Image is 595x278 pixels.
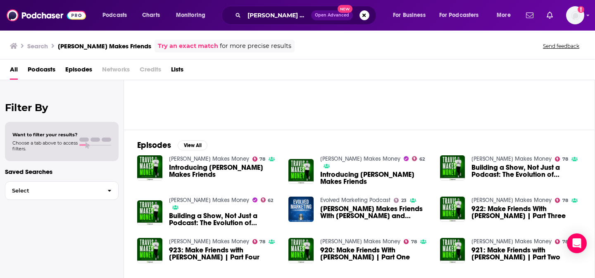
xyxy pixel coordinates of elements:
[411,240,417,244] span: 78
[401,199,407,202] span: 23
[471,197,552,204] a: Travis Makes Money
[412,156,425,161] a: 62
[169,164,279,178] span: Introducing [PERSON_NAME] Makes Friends
[169,247,279,261] span: 923: Make Friends with [PERSON_NAME] | Part Four
[471,247,581,261] span: 921: Make Friends with [PERSON_NAME] | Part Two
[387,9,436,22] button: open menu
[562,240,568,244] span: 78
[566,6,584,24] span: Logged in as megcassidy
[471,164,581,178] a: Building a Show, Not Just a Podcast: The Evolution of Travis Makes Friends
[244,9,311,22] input: Search podcasts, credits, & more...
[566,6,584,24] img: User Profile
[10,63,18,80] span: All
[171,63,183,80] a: Lists
[12,140,78,152] span: Choose a tab above to access filters.
[404,239,417,244] a: 78
[142,10,160,21] span: Charts
[12,132,78,138] span: Want to filter your results?
[320,247,430,261] span: 920: Make Friends With [PERSON_NAME] | Part One
[440,238,465,263] img: 921: Make Friends with Travis | Part Two
[440,197,465,222] img: 922: Make Friends With Travis | Part Three
[137,9,165,22] a: Charts
[229,6,384,25] div: Search podcasts, credits, & more...
[315,13,349,17] span: Open Advanced
[471,205,581,219] span: 922: Make Friends With [PERSON_NAME] | Part Three
[320,205,430,219] span: [PERSON_NAME] Makes Friends With [PERSON_NAME] and [PERSON_NAME]
[434,9,491,22] button: open menu
[471,238,552,245] a: Travis Makes Money
[252,157,266,162] a: 78
[471,247,581,261] a: 921: Make Friends with Travis | Part Two
[5,168,119,176] p: Saved Searches
[97,9,138,22] button: open menu
[176,10,205,21] span: Monitoring
[158,41,218,51] a: Try an exact match
[140,63,161,80] span: Credits
[419,157,425,161] span: 62
[320,155,400,162] a: Travis Makes Money
[178,140,207,150] button: View All
[320,197,390,204] a: Evolved Marketing Podcast
[169,164,279,178] a: Introducing Travis Makes Friends
[169,212,279,226] span: Building a Show, Not Just a Podcast: The Evolution of [PERSON_NAME] Makes Friends
[471,155,552,162] a: Travis Makes Money
[259,240,265,244] span: 78
[288,159,314,184] img: Introducing Travis Makes Friends
[320,171,430,185] span: Introducing [PERSON_NAME] Makes Friends
[311,10,353,20] button: Open AdvancedNew
[261,197,274,202] a: 62
[5,102,119,114] h2: Filter By
[137,238,162,263] img: 923: Make Friends with Travis | Part Four
[471,164,581,178] span: Building a Show, Not Just a Podcast: The Evolution of [PERSON_NAME] Makes Friends
[393,10,426,21] span: For Business
[259,157,265,161] span: 78
[169,155,249,162] a: Travis Makes Money
[102,10,127,21] span: Podcasts
[567,233,587,253] div: Open Intercom Messenger
[27,42,48,50] h3: Search
[169,247,279,261] a: 923: Make Friends with Travis | Part Four
[5,188,101,193] span: Select
[320,171,430,185] a: Introducing Travis Makes Friends
[28,63,55,80] span: Podcasts
[102,63,130,80] span: Networks
[137,140,207,150] a: EpisodesView All
[288,238,314,263] img: 920: Make Friends With Travis | Part One
[137,155,162,181] img: Introducing Travis Makes Friends
[65,63,92,80] a: Episodes
[471,205,581,219] a: 922: Make Friends With Travis | Part Three
[497,10,511,21] span: More
[252,239,266,244] a: 78
[540,43,582,50] button: Send feedback
[440,155,465,181] img: Building a Show, Not Just a Podcast: The Evolution of Travis Makes Friends
[320,205,430,219] a: Travis Makes Friends With Andrei and Brian
[320,247,430,261] a: 920: Make Friends With Travis | Part One
[566,6,584,24] button: Show profile menu
[137,200,162,226] img: Building a Show, Not Just a Podcast: The Evolution of Travis Makes Friends
[523,8,537,22] a: Show notifications dropdown
[555,157,568,162] a: 78
[169,197,249,204] a: Travis Makes Money
[58,42,151,50] h3: [PERSON_NAME] Makes Friends
[7,7,86,23] img: Podchaser - Follow, Share and Rate Podcasts
[394,198,407,203] a: 23
[338,5,352,13] span: New
[169,238,249,245] a: Travis Makes Money
[543,8,556,22] a: Show notifications dropdown
[555,198,568,203] a: 78
[562,199,568,202] span: 78
[320,238,400,245] a: Travis Makes Money
[169,212,279,226] a: Building a Show, Not Just a Podcast: The Evolution of Travis Makes Friends
[562,157,568,161] span: 78
[288,197,314,222] img: Travis Makes Friends With Andrei and Brian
